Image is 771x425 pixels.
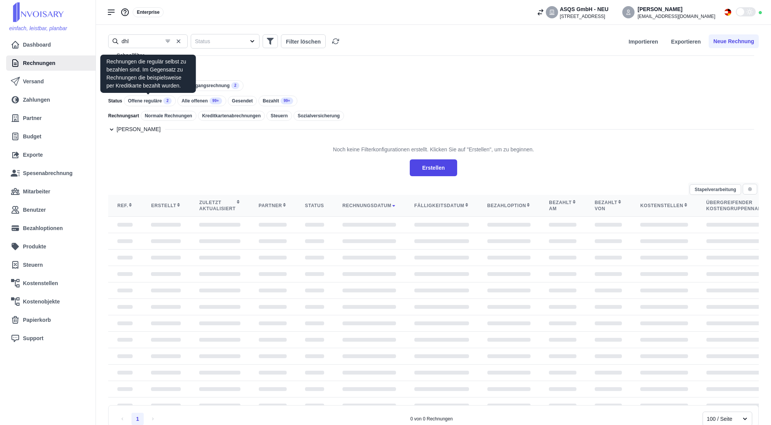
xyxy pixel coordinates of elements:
[133,7,164,17] div: Enterprise
[209,97,222,104] span: 99+
[23,188,50,196] span: Mitarbeiter
[11,55,89,71] a: Rechnungen
[11,294,89,309] a: Kostenobjekte
[108,34,188,48] input: Suchen
[11,331,93,346] a: Support
[666,34,706,48] button: Exportieren
[117,125,161,133] h7: [PERSON_NAME]
[23,224,63,232] span: Bezahloptionen
[23,279,58,287] span: Kostenstellen
[294,111,344,121] div: Sozialversicherung
[23,133,41,141] span: Budget
[23,41,51,49] span: Dashboard
[23,151,43,159] span: Exporte
[11,257,89,273] a: Steuern
[11,202,93,217] a: Benutzer
[23,114,42,122] span: Partner
[560,13,609,19] div: [STREET_ADDRESS]
[23,243,46,251] span: Produkte
[560,5,609,13] div: ASQS GmbH - NEU
[759,11,762,14] div: Online
[410,159,457,176] button: Erstellen
[23,316,51,324] span: Papierkorb
[177,96,226,106] div: Alle offenen
[11,184,89,199] a: Mitarbeiter
[108,113,139,119] span: Rechnungsart
[11,92,93,107] a: Zahlungen
[11,165,93,181] a: Spesenabrechnung
[133,9,164,15] a: Enterprise
[11,312,93,328] a: Papierkorb
[23,206,46,214] span: Benutzer
[124,96,176,106] div: Offene reguläre
[709,34,759,48] button: Neue Rechnung
[690,184,741,195] button: Stapelverarbeitung
[281,34,326,48] button: Filter löschen
[11,276,89,291] a: Kostenstellen
[23,261,43,269] span: Steuern
[11,74,93,89] a: Versand
[624,34,663,48] button: Importieren
[258,96,297,106] div: Bezahlt
[182,80,243,91] div: Ausgangsrechnung
[228,96,257,106] div: Gesendet
[11,110,89,126] a: Partner
[281,97,293,104] span: 99+
[106,58,186,89] span: Rechnungen die regulär selbst zu bezahlen sind. Im Gegensatz zu Rechnungen die beispielsweise per...
[131,413,144,425] li: 1
[11,129,93,144] a: Budget
[141,111,196,121] div: Normale Rechnungen
[117,52,144,60] h7: Schnellfilter
[11,147,93,162] a: Exporte
[23,334,44,342] span: Support
[23,298,60,306] span: Kostenobjekte
[231,82,240,89] span: 2
[198,111,265,121] div: Kreditkartenabrechnungen
[333,140,534,159] div: Noch keine Filterkonfigurationen erstellt. Klicken Sie auf "Erstellen", um zu beginnen.
[638,13,715,19] div: [EMAIL_ADDRESS][DOMAIN_NAME]
[724,9,731,16] img: Flag_de.svg
[23,59,55,67] span: Rechnungen
[23,78,44,86] span: Versand
[266,111,292,121] div: Steuern
[263,34,278,48] button: Weitere Filter anzeigen
[9,25,67,31] span: einfach, leistbar, planbar
[411,416,453,422] div: 0 von 0 Rechnungen
[108,98,122,104] span: Status
[163,97,172,104] span: 2
[11,239,93,254] a: Produkte
[638,5,715,13] div: [PERSON_NAME]
[23,169,73,177] span: Spesenabrechnung
[11,37,93,52] a: Dashboard
[11,221,89,236] a: Bezahloptionen
[707,415,734,423] div: 100 / Seite
[23,96,50,104] span: Zahlungen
